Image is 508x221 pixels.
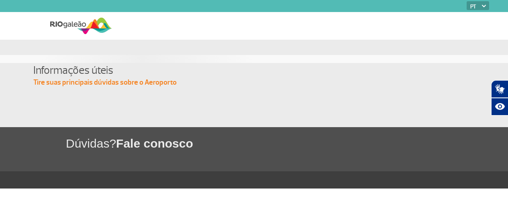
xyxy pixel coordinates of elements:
span: Fale conosco [116,137,193,150]
p: Tire suas principais dúvidas sobre o Aeroporto [33,78,483,87]
button: Abrir recursos assistivos. [491,98,508,116]
div: Plugin de acessibilidade da Hand Talk. [491,80,508,116]
h1: Dúvidas? [66,135,508,152]
h4: Informações úteis [33,63,483,78]
button: Abrir tradutor de língua de sinais. [491,80,508,98]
